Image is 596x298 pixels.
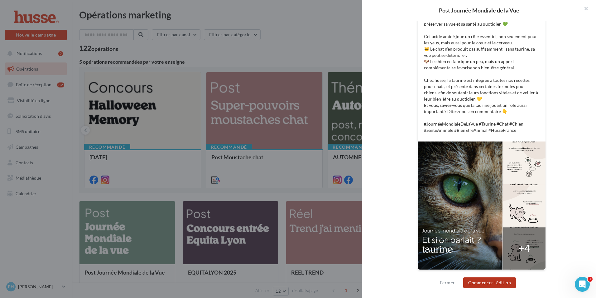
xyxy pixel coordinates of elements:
span: 1 [588,277,593,282]
div: Post Journée Mondiale de la Vue [372,7,586,13]
iframe: Intercom live chat [575,277,590,292]
button: Commencer l'édition [463,277,516,288]
div: La prévisualisation est non-contractuelle [417,270,546,278]
button: Fermer [437,279,457,286]
div: +4 [518,241,530,256]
